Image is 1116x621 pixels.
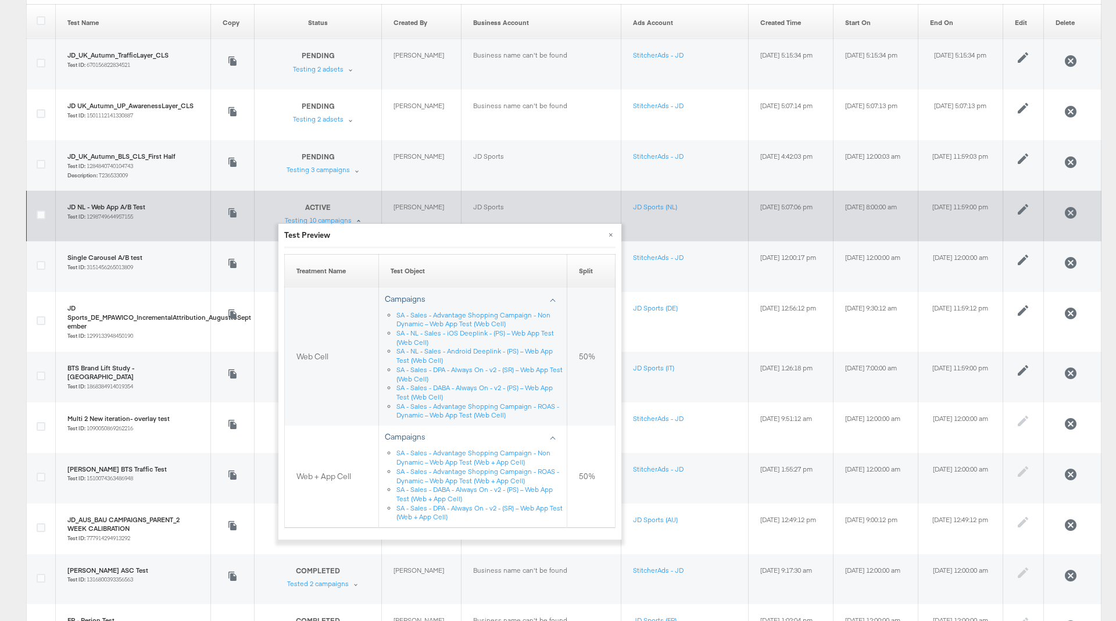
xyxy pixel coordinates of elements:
div: [DATE] 11:59:00 pm [930,202,991,212]
td: [DATE] 9:30:12 am [834,292,918,352]
strong: Test ID: [67,61,85,69]
small: 670156822834521 [67,61,130,69]
th: Created By [381,4,461,39]
td: [DATE] 7:00:00 am [834,352,918,402]
td: [DATE] 5:07:14 pm [749,90,834,140]
div: [DATE] 11:59:03 pm [930,152,991,161]
td: [DATE] 4:42:03 pm [749,140,834,191]
div: Testing 2 adsets [293,65,344,74]
div: [DATE] 11:59:12 pm [930,304,991,313]
a: JD Sports (IT) [633,363,674,372]
td: [DATE] 5:15:34 pm [834,39,918,90]
td: Business name can't be found [461,90,621,140]
strong: Description: [67,172,98,179]
div: Campaigns [379,448,567,522]
div: [DATE] 12:00:00 am [930,253,991,262]
td: [DATE] 12:00:00 am [834,241,918,292]
td: [DATE] 12:00:00 am [834,402,918,453]
div: Campaigns [385,294,560,305]
small: 1501112141330887 [67,112,133,119]
small: 1299133948450190 [67,332,133,340]
a: SA - Sales - DABA - Always On - v2 - (PS) – Web App Test (Web + App Cell) [396,485,553,503]
th: Split [567,254,616,287]
td: Business name can't be found [461,39,621,90]
a: SA - Sales - Advantage Shopping Campaign - Non Dynamic – Web App Test (Web Cell) [396,310,550,329]
td: JD Sports [461,140,621,191]
a: SA - NL - Sales - Android Deeplink - (PS) – Web App Test (Web Cell) [396,347,553,365]
td: [DATE] 9:51:12 am [749,402,834,453]
td: [DATE] 5:07:13 pm [834,90,918,140]
td: [PERSON_NAME] [381,191,461,241]
a: StitcherAds - JD [633,253,684,262]
div: Status [266,18,370,27]
th: Start On [834,4,918,39]
td: [DATE] 12:00:03 am [834,140,918,191]
a: StitcherAds - JD [633,566,684,574]
td: 50% [567,426,616,527]
th: Business Account [461,4,621,39]
small: 777914294913292 [67,534,130,542]
div: [DATE] 5:07:13 pm [930,101,991,110]
div: Campaigns [385,431,560,442]
td: [DATE] 12:49:12 pm [749,504,834,554]
div: ACTIVE [305,202,331,212]
a: StitcherAds - JD [633,51,684,59]
span: JD NL - Web App A/B Test [67,202,145,212]
a: SA - Sales - Advantage Shopping Campaign - ROAS - Dynamic – Web App Test (Web + App Cell) [396,467,559,485]
td: Web + App Cell [285,426,379,527]
td: [DATE] 1:26:18 pm [749,352,834,402]
td: 50% [567,287,616,426]
div: [DATE] 12:00:00 am [930,465,991,474]
a: SA - Sales - DPA - Always On - v2 - (SR) – Web App Test (Web + App Cell) [396,504,563,522]
strong: Test ID: [67,213,85,220]
strong: Test ID: [67,112,85,119]
a: Campaigns [379,426,567,448]
span: BTS Brand Lift Study - [GEOGRAPHIC_DATA] [67,363,199,381]
td: [DATE] 9:00:12 pm [834,504,918,554]
th: Edit [1003,4,1043,39]
div: PENDING [302,51,335,60]
td: [DATE] 1:55:27 pm [749,453,834,504]
strong: Test ID: [67,534,85,542]
th: Ads Account [621,4,749,39]
strong: Test ID: [67,162,85,170]
a: Campaigns [379,287,567,310]
span: [PERSON_NAME] BTS Traffic Test [67,465,167,474]
div: Test Preview [284,230,616,241]
td: [DATE] 12:00:17 pm [749,241,834,292]
td: [DATE] 5:07:06 pm [749,191,834,241]
td: [DATE] 12:00:00 am [834,554,918,605]
span: JD UK_Autumn_UP_AwarenessLayer_CLS [67,101,194,110]
a: StitcherAds - JD [633,101,684,110]
a: SA - NL - Sales - iOS Deeplink - (PS) – Web App Test (Web Cell) [396,329,554,347]
div: [DATE] 12:00:00 am [930,566,991,575]
div: [DATE] 11:59:00 pm [930,363,991,373]
th: Treatment Name [285,254,379,287]
a: StitcherAds - JD [633,152,684,160]
strong: Test ID: [67,263,85,271]
a: StitcherAds - JD [633,414,684,423]
td: [PERSON_NAME] [381,140,461,191]
div: Testing 10 campaigns [285,216,352,225]
span: JD Sports_DE_MPAWICO_IncrementalAttribution_AugusttoSeptember [67,304,253,331]
div: [DATE] 5:15:34 pm [930,51,991,60]
td: [DATE] 8:00:00 am [834,191,918,241]
div: Campaigns [379,310,567,420]
th: Test Name [56,4,211,39]
a: SA - Sales - DABA - Always On - v2 - (PS) – Web App Test (Web Cell) [396,383,553,401]
th: End On [918,4,1003,39]
small: 1868384914019354 [67,383,133,390]
small: 1510074363486948 [67,474,133,482]
td: [PERSON_NAME] [381,90,461,140]
td: [PERSON_NAME] [381,554,461,605]
strong: Test ID: [67,383,85,390]
div: [DATE] 12:00:00 am [930,414,991,423]
th: Created Time [749,4,834,39]
div: PENDING [302,152,335,162]
button: × [600,224,621,245]
a: StitcherAds - JD [633,465,684,473]
div: PENDING [302,101,335,111]
th: Test Object [379,254,567,287]
small: 1316800393356563 [67,576,133,583]
small: 3151456265013809 [67,263,133,271]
